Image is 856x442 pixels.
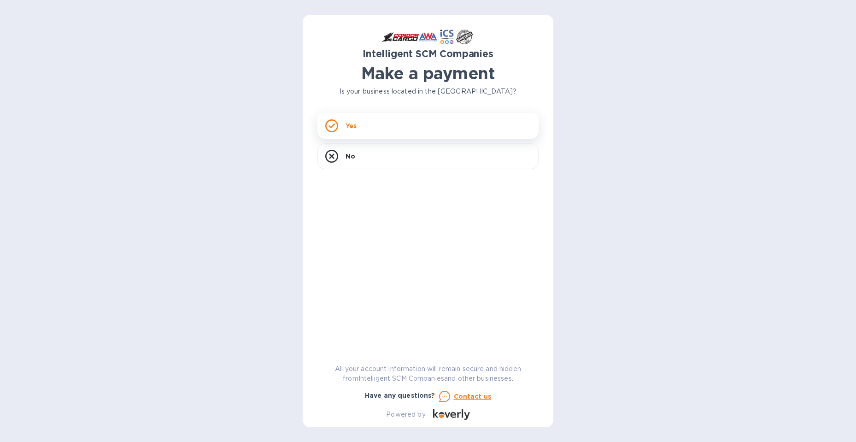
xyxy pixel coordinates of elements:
[317,64,539,83] h1: Make a payment
[317,364,539,383] p: All your account information will remain secure and hidden from Intelligent SCM Companies and oth...
[454,393,492,400] u: Contact us
[365,392,435,399] b: Have any questions?
[346,121,357,130] p: Yes
[386,410,425,419] p: Powered by
[346,152,355,161] p: No
[363,48,493,59] b: Intelligent SCM Companies
[317,87,539,96] p: Is your business located in the [GEOGRAPHIC_DATA]?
